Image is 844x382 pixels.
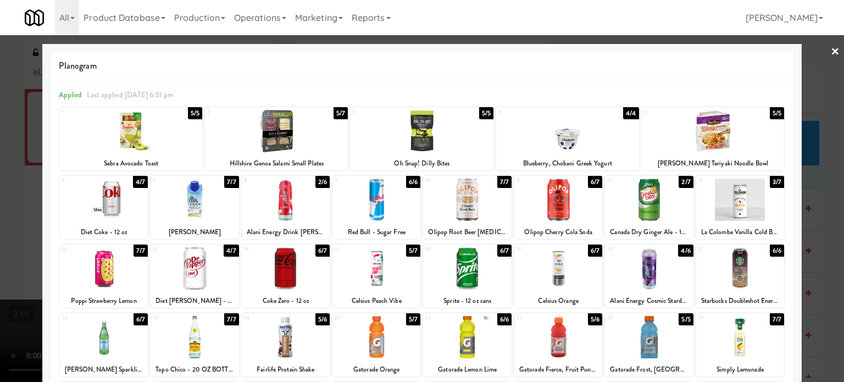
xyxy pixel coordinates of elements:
[315,313,330,325] div: 5/6
[242,176,330,239] div: 82/6Alani Energy Drink [PERSON_NAME]
[498,157,637,170] div: Blueberry, Chobani Greek Yogurt
[134,313,148,325] div: 6/7
[334,225,419,239] div: Red Bull - Sugar Free
[406,245,420,257] div: 5/7
[770,176,784,188] div: 3/7
[60,107,203,170] div: 15/5Sabra Avocado Toast
[242,313,330,377] div: 245/6Fairlife Protein Shake
[332,363,420,377] div: Gatorade Orange
[153,245,195,254] div: 15
[332,294,420,308] div: Celsius Peach Vibe
[205,107,348,170] div: 25/7Hillshire Genoa Salami Small Plates
[153,176,195,185] div: 7
[244,245,286,254] div: 16
[151,225,238,239] div: [PERSON_NAME]
[607,225,691,239] div: Canada Dry Ginger Ale - 12 oz
[62,176,104,185] div: 6
[351,107,493,170] div: 35/5Oh Snap! Dilly Bites
[696,363,784,377] div: Simply Lemonade
[207,107,276,117] div: 2
[423,313,511,377] div: 266/6Gatorade Lemon Lime
[605,363,693,377] div: Gatorade Frost, [GEOGRAPHIC_DATA]
[334,363,419,377] div: Gatorade Orange
[479,107,493,119] div: 5/5
[588,245,602,257] div: 6/7
[315,245,330,257] div: 6/7
[643,157,783,170] div: [PERSON_NAME] Teriyaki Noodle Bowl
[151,363,238,377] div: Topo Chico - 20 OZ BOTTLE
[60,225,148,239] div: Diet Coke - 12 oz
[516,294,601,308] div: Celsius Orange
[334,107,348,119] div: 5/7
[770,245,784,257] div: 6/6
[696,313,784,377] div: 297/7Simply Lemonade
[207,157,346,170] div: Hillshire Genoa Salami Small Plates
[152,363,237,377] div: Topo Chico - 20 OZ BOTTLE
[423,245,511,308] div: 186/7Sprite - 12 oz cans
[605,245,693,308] div: 204/6Alani Energy Cosmic Stardust
[605,225,693,239] div: Canada Dry Ginger Ale - 12 oz
[423,225,511,239] div: Olipop Root Beer [MEDICAL_DATA] Soda
[607,313,649,323] div: 28
[698,294,782,308] div: Starbucks Doubleshot Energy Caffe Mocha
[242,225,330,239] div: Alani Energy Drink [PERSON_NAME]
[59,58,785,74] span: Planogram
[605,313,693,377] div: 285/5Gatorade Frost, [GEOGRAPHIC_DATA]
[205,157,348,170] div: Hillshire Genoa Salami Small Plates
[497,245,512,257] div: 6/7
[425,363,509,377] div: Gatorade Lemon Lime
[62,245,104,254] div: 14
[514,225,602,239] div: Olipop Cherry Cola Soda
[224,176,238,188] div: 7/7
[517,176,558,185] div: 11
[644,107,713,117] div: 5
[332,313,420,377] div: 255/7Gatorade Orange
[406,313,420,325] div: 5/7
[151,294,238,308] div: Diet [PERSON_NAME] - 12 oz Cans
[425,313,467,323] div: 26
[425,225,509,239] div: Olipop Root Beer [MEDICAL_DATA] Soda
[62,294,146,308] div: Poppi Strawberry Lemon
[242,294,330,308] div: Coke Zero - 12 oz
[517,245,558,254] div: 19
[696,245,784,308] div: 216/6Starbucks Doubleshot Energy Caffe Mocha
[224,245,238,257] div: 4/7
[332,245,420,308] div: 175/7Celsius Peach Vibe
[242,245,330,308] div: 166/7Coke Zero - 12 oz
[517,313,558,323] div: 27
[831,35,840,69] a: ×
[151,313,238,377] div: 237/7Topo Chico - 20 OZ BOTTLE
[315,176,330,188] div: 2/6
[496,107,639,170] div: 44/4Blueberry, Chobani Greek Yogurt
[60,157,203,170] div: Sabra Avocado Toast
[497,313,512,325] div: 6/6
[60,294,148,308] div: Poppi Strawberry Lemon
[334,294,419,308] div: Celsius Peach Vibe
[25,8,44,27] img: Micromart
[770,107,784,119] div: 5/5
[152,294,237,308] div: Diet [PERSON_NAME] - 12 oz Cans
[623,107,638,119] div: 4/4
[698,176,740,185] div: 13
[60,245,148,308] div: 147/7Poppi Strawberry Lemon
[134,245,148,257] div: 7/7
[588,176,602,188] div: 6/7
[62,313,104,323] div: 22
[497,176,512,188] div: 7/7
[423,176,511,239] div: 107/7Olipop Root Beer [MEDICAL_DATA] Soda
[59,90,82,100] span: Applied
[498,107,568,117] div: 4
[607,363,691,377] div: Gatorade Frost, [GEOGRAPHIC_DATA]
[335,176,376,185] div: 9
[698,225,782,239] div: La Colombe Vanilla Cold Brew Coffee
[243,225,328,239] div: Alani Energy Drink [PERSON_NAME]
[696,225,784,239] div: La Colombe Vanilla Cold Brew Coffee
[696,176,784,239] div: 133/7La Colombe Vanilla Cold Brew Coffee
[514,363,602,377] div: Gatorade Fierce, Fruit Punch - 20 oz
[243,363,328,377] div: Fairlife Protein Shake
[588,313,602,325] div: 5/6
[87,90,174,100] span: Last applied [DATE] 6:51 pm
[605,176,693,239] div: 122/7Canada Dry Ginger Ale - 12 oz
[698,245,740,254] div: 21
[152,225,237,239] div: [PERSON_NAME]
